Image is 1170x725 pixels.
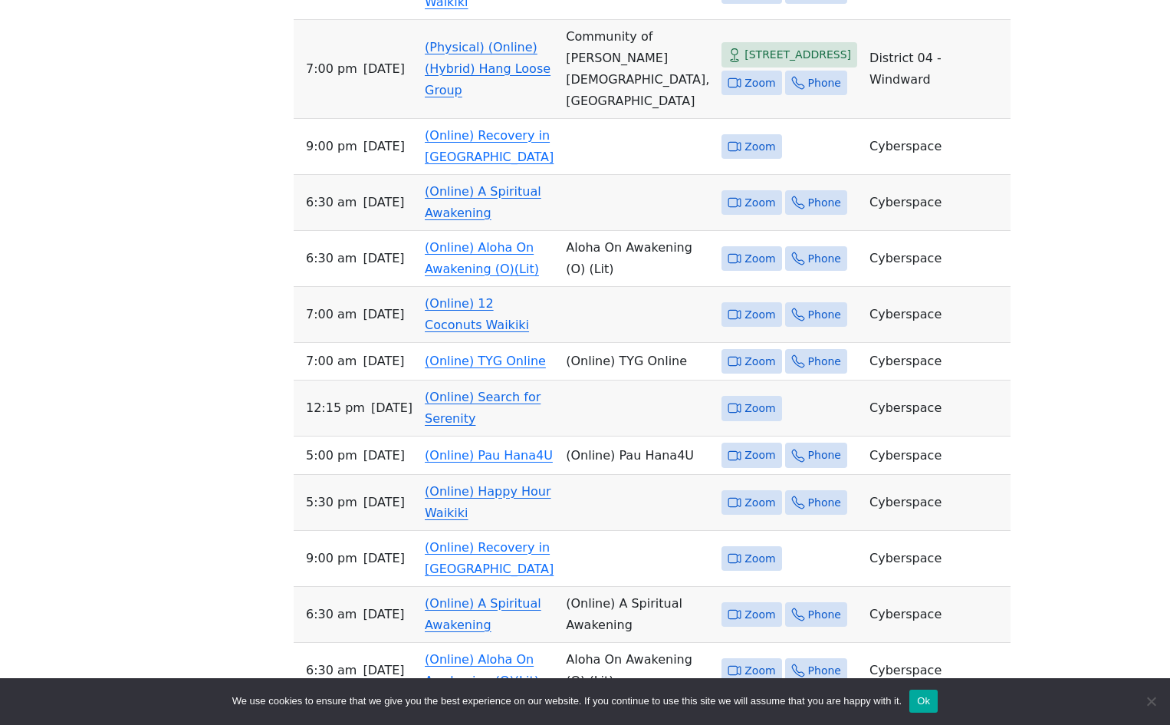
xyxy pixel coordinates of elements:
a: (Online) 12 Coconuts Waikiki [425,296,529,332]
span: Phone [808,605,841,624]
span: Zoom [744,137,775,157]
span: [DATE] [363,548,405,569]
span: [DATE] [363,136,405,157]
span: [DATE] [363,351,404,372]
span: 5:30 PM [306,492,357,513]
td: Cyberspace [863,343,1011,381]
span: 7:00 AM [306,351,357,372]
td: Cyberspace [863,231,1011,287]
span: Phone [808,305,841,325]
span: Zoom [744,549,775,568]
a: (Online) Search for Serenity [425,390,541,426]
span: [DATE] [363,58,405,80]
td: Cyberspace [863,643,1011,699]
td: Cyberspace [863,381,1011,437]
span: 6:30 AM [306,660,357,681]
td: Cyberspace [863,587,1011,643]
td: Cyberspace [863,287,1011,343]
span: 5:00 PM [306,445,357,466]
span: 6:30 AM [306,248,357,269]
span: Phone [808,661,841,681]
a: (Online) Aloha On Awakening (O)(Lit) [425,240,539,276]
span: 6:30 AM [306,192,357,213]
td: (Online) Pau Hana4U [560,437,715,475]
span: Phone [808,446,841,465]
span: No [1143,694,1158,709]
span: We use cookies to ensure that we give you the best experience on our website. If you continue to ... [232,694,902,709]
span: Zoom [744,249,775,269]
span: Zoom [744,193,775,213]
a: (Online) A Spiritual Awakening [425,596,541,632]
td: Cyberspace [863,175,1011,231]
a: (Online) Pau Hana4U [425,448,553,463]
span: [DATE] [363,445,405,466]
span: [DATE] [363,304,404,325]
span: [DATE] [363,492,405,513]
span: Zoom [744,446,775,465]
span: [DATE] [363,248,404,269]
a: (Online) Recovery in [GEOGRAPHIC_DATA] [425,128,554,164]
span: Phone [808,74,841,93]
td: District 04 - Windward [863,20,1011,119]
td: Community of [PERSON_NAME][DEMOGRAPHIC_DATA], [GEOGRAPHIC_DATA] [560,20,715,119]
td: (Online) A Spiritual Awakening [560,587,715,643]
a: (Online) Recovery in [GEOGRAPHIC_DATA] [425,540,554,576]
a: (Online) A Spiritual Awakening [425,184,541,220]
span: [DATE] [371,397,412,419]
span: Zoom [744,399,775,418]
span: Zoom [744,661,775,681]
button: Ok [909,690,938,713]
a: (Online) Happy Hour Waikiki [425,484,550,520]
td: Cyberspace [863,475,1011,531]
span: 7:00 PM [306,58,357,80]
td: Aloha On Awakening (O) (Lit) [560,231,715,287]
span: 12:15 PM [306,397,365,419]
td: Cyberspace [863,531,1011,587]
a: (Online) TYG Online [425,354,546,368]
span: Zoom [744,493,775,512]
span: [STREET_ADDRESS] [744,45,851,64]
span: Zoom [744,605,775,624]
span: Zoom [744,74,775,93]
span: 7:00 AM [306,304,357,325]
span: Phone [808,193,841,213]
td: Aloha On Awakening (O) (Lit) [560,643,715,699]
span: Zoom [744,305,775,325]
span: Phone [808,493,841,512]
a: (Online) Aloha On Awakening (O)(Lit) [425,652,539,688]
span: 6:30 AM [306,604,357,625]
td: (Online) TYG Online [560,343,715,381]
span: [DATE] [363,604,404,625]
span: 9:00 PM [306,136,357,157]
span: [DATE] [363,192,404,213]
span: [DATE] [363,660,404,681]
td: Cyberspace [863,437,1011,475]
td: Cyberspace [863,119,1011,175]
span: Phone [808,249,841,269]
a: (Physical) (Online) (Hybrid) Hang Loose Group [425,40,550,97]
span: 9:00 PM [306,548,357,569]
span: Zoom [744,352,775,371]
span: Phone [808,352,841,371]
